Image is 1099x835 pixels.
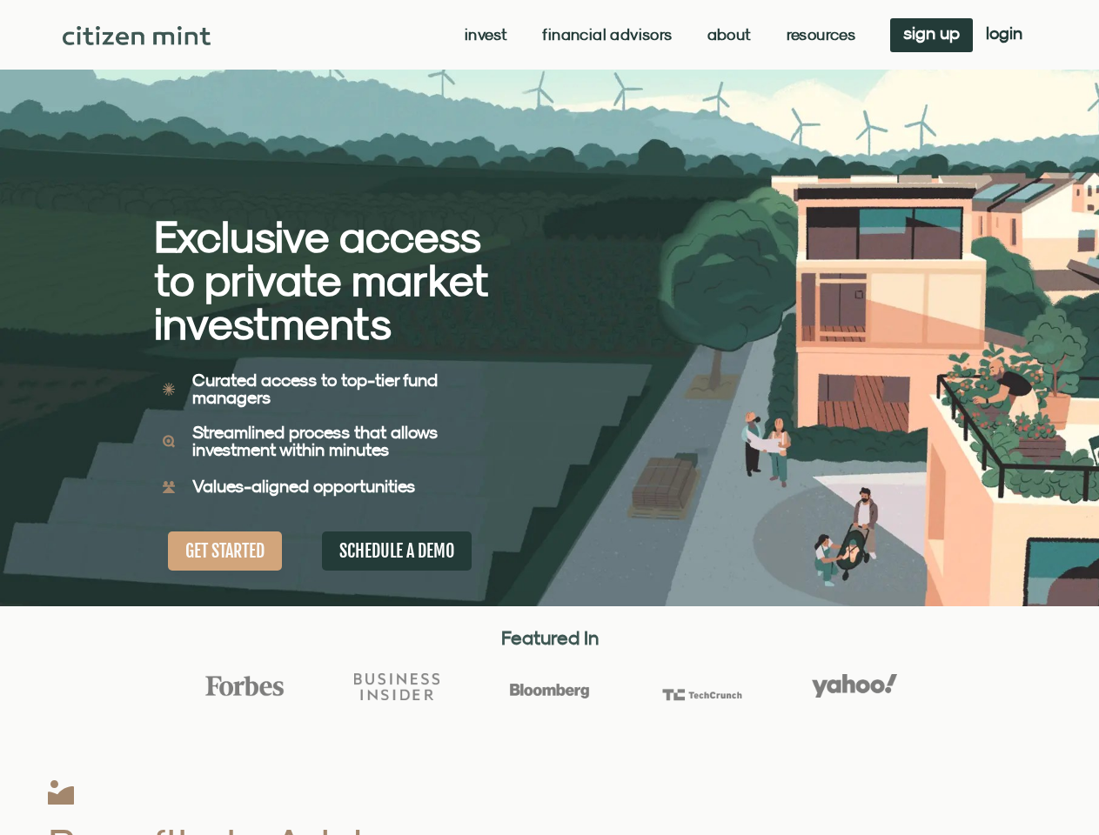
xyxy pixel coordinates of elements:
b: Values-aligned opportunities [192,476,415,496]
a: GET STARTED [168,531,282,571]
a: sign up [890,18,973,52]
a: About [707,26,752,43]
span: GET STARTED [185,540,265,562]
nav: Menu [465,26,855,43]
a: Resources [787,26,856,43]
a: login [973,18,1035,52]
b: Curated access to top-tier fund managers [192,370,438,407]
h2: Exclusive access to private market investments [154,215,489,345]
a: Invest [465,26,507,43]
a: SCHEDULE A DEMO [322,531,472,571]
span: login [986,27,1022,39]
img: Forbes Logo [202,675,287,698]
span: SCHEDULE A DEMO [339,540,454,562]
b: Streamlined process that allows investment within minutes [192,422,438,459]
span: sign up [903,27,960,39]
img: Citizen Mint [63,26,211,45]
strong: Featured In [501,626,599,649]
a: Financial Advisors [542,26,672,43]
